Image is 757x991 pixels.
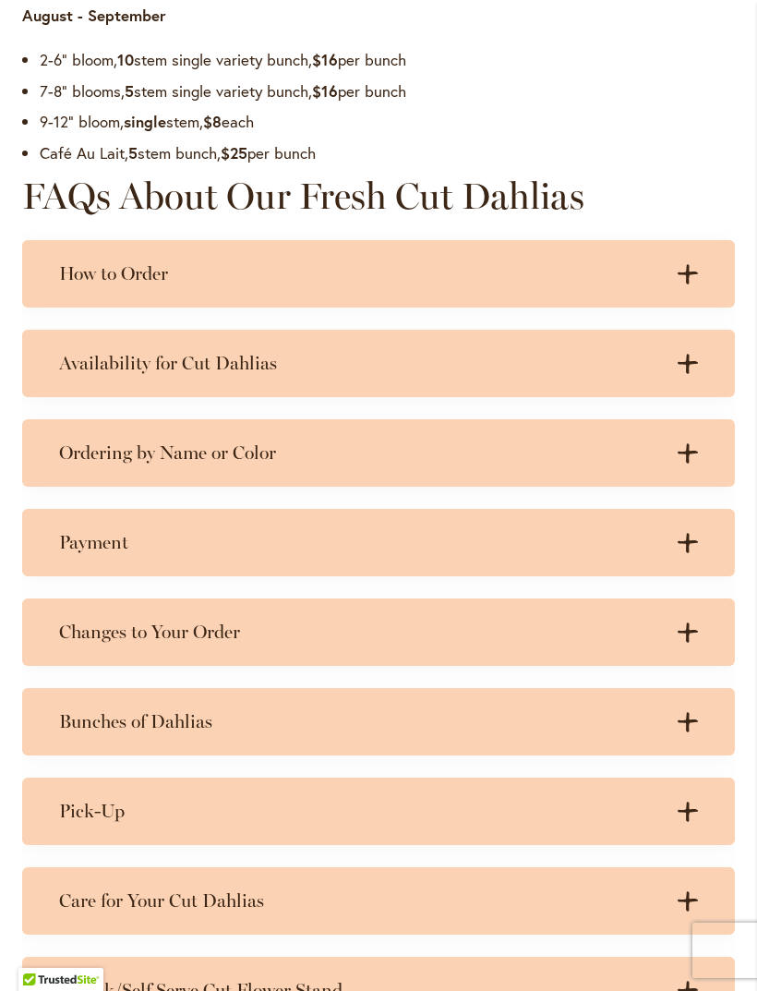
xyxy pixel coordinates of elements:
summary: Bunches of Dahlias [22,688,735,755]
strong: $25 [221,142,247,163]
strong: August - September [22,5,166,26]
summary: Changes to Your Order [22,598,735,666]
h3: Payment [59,531,661,554]
strong: $16 [312,49,338,70]
h3: Care for Your Cut Dahlias [59,889,661,912]
h3: Availability for Cut Dahlias [59,352,661,375]
strong: $8 [203,111,222,132]
summary: Pick-Up [22,778,735,845]
summary: Care for Your Cut Dahlias [22,867,735,935]
li: Café Au Lait, stem bunch, per bunch [40,142,718,164]
h3: Ordering by Name or Color [59,441,661,465]
li: 9-12” bloom, stem, each [40,111,718,133]
summary: Payment [22,509,735,576]
summary: Availability for Cut Dahlias [22,330,735,397]
li: 7-8” blooms, stem single variety bunch, per bunch [40,80,718,103]
h3: Pick-Up [59,800,661,823]
strong: 5 [128,142,138,163]
strong: $16 [312,80,338,102]
summary: How to Order [22,240,735,308]
h3: Changes to Your Order [59,621,661,644]
h2: FAQs About Our Fresh Cut Dahlias [22,174,735,218]
summary: Ordering by Name or Color [22,419,735,487]
li: 2-6” bloom, stem single variety bunch, per bunch [40,49,718,71]
strong: single [124,111,166,132]
h3: Bunches of Dahlias [59,710,661,733]
strong: 10 [117,49,134,70]
h3: How to Order [59,262,661,285]
strong: 5 [125,80,134,102]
